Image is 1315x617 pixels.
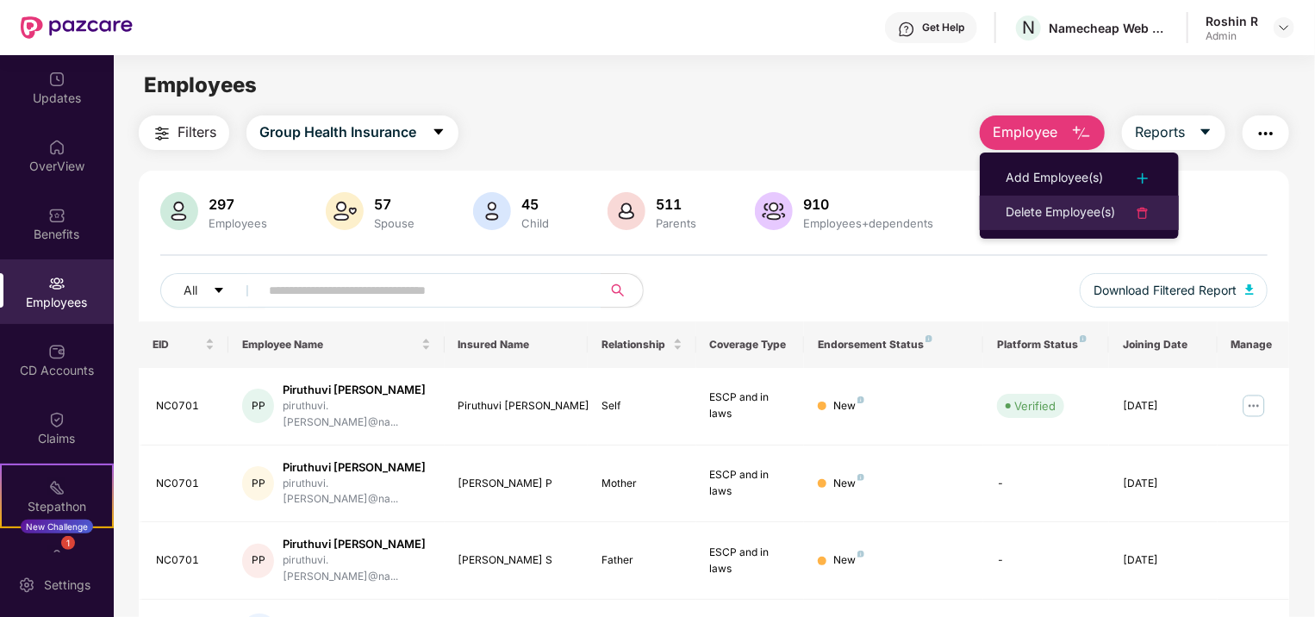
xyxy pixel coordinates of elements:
[857,396,864,403] img: svg+xml;base64,PHN2ZyB4bWxucz0iaHR0cDovL3d3dy53My5vcmcvMjAwMC9zdmciIHdpZHRoPSI4IiBoZWlnaHQ9IjgiIH...
[156,476,215,492] div: NC0701
[922,21,964,34] div: Get Help
[800,196,937,213] div: 910
[178,122,216,143] span: Filters
[652,196,700,213] div: 511
[371,196,418,213] div: 57
[1132,203,1153,223] img: svg+xml;base64,PHN2ZyB4bWxucz0iaHR0cDovL3d3dy53My5vcmcvMjAwMC9zdmciIHdpZHRoPSIyNCIgaGVpZ2h0PSIyNC...
[156,398,215,414] div: NC0701
[160,273,265,308] button: Allcaret-down
[833,476,864,492] div: New
[48,411,65,428] img: svg+xml;base64,PHN2ZyBpZD0iQ2xhaW0iIHhtbG5zPSJodHRwOi8vd3d3LnczLm9yZy8yMDAwL3N2ZyIgd2lkdGg9IjIwIi...
[601,284,634,297] span: search
[1199,125,1212,140] span: caret-down
[696,321,804,368] th: Coverage Type
[2,498,112,515] div: Stepathon
[473,192,511,230] img: svg+xml;base64,PHN2ZyB4bWxucz0iaHR0cDovL3d3dy53My5vcmcvMjAwMC9zdmciIHhtbG5zOnhsaW5rPSJodHRwOi8vd3...
[48,275,65,292] img: svg+xml;base64,PHN2ZyBpZD0iRW1wbG95ZWVzIiB4bWxucz0iaHR0cDovL3d3dy53My5vcmcvMjAwMC9zdmciIHdpZHRoPS...
[228,321,444,368] th: Employee Name
[983,446,1109,523] td: -
[857,474,864,481] img: svg+xml;base64,PHN2ZyB4bWxucz0iaHR0cDovL3d3dy53My5vcmcvMjAwMC9zdmciIHdpZHRoPSI4IiBoZWlnaHQ9IjgiIH...
[139,115,229,150] button: Filters
[601,552,682,569] div: Father
[1218,321,1289,368] th: Manage
[833,552,864,569] div: New
[283,536,431,552] div: Piruthuvi [PERSON_NAME]
[518,196,552,213] div: 45
[710,467,790,500] div: ESCP and in laws
[518,216,552,230] div: Child
[997,338,1095,352] div: Platform Status
[818,338,970,352] div: Endorsement Status
[1080,335,1087,342] img: svg+xml;base64,PHN2ZyB4bWxucz0iaHR0cDovL3d3dy53My5vcmcvMjAwMC9zdmciIHdpZHRoPSI4IiBoZWlnaHQ9IjgiIH...
[458,398,575,414] div: Piruthuvi [PERSON_NAME]
[1277,21,1291,34] img: svg+xml;base64,PHN2ZyBpZD0iRHJvcGRvd24tMzJ4MzIiIHhtbG5zPSJodHRwOi8vd3d3LnczLm9yZy8yMDAwL3N2ZyIgd2...
[1006,203,1115,223] div: Delete Employee(s)
[48,343,65,360] img: svg+xml;base64,PHN2ZyBpZD0iQ0RfQWNjb3VudHMiIGRhdGEtbmFtZT0iQ0QgQWNjb3VudHMiIHhtbG5zPSJodHRwOi8vd3...
[160,192,198,230] img: svg+xml;base64,PHN2ZyB4bWxucz0iaHR0cDovL3d3dy53My5vcmcvMjAwMC9zdmciIHhtbG5zOnhsaW5rPSJodHRwOi8vd3...
[857,551,864,558] img: svg+xml;base64,PHN2ZyB4bWxucz0iaHR0cDovL3d3dy53My5vcmcvMjAwMC9zdmciIHdpZHRoPSI4IiBoZWlnaHQ9IjgiIH...
[242,466,274,501] div: PP
[246,115,458,150] button: Group Health Insurancecaret-down
[458,476,575,492] div: [PERSON_NAME] P
[48,207,65,224] img: svg+xml;base64,PHN2ZyBpZD0iQmVuZWZpdHMiIHhtbG5zPSJodHRwOi8vd3d3LnczLm9yZy8yMDAwL3N2ZyIgd2lkdGg9Ij...
[1094,281,1237,300] span: Download Filtered Report
[242,338,417,352] span: Employee Name
[1240,392,1268,420] img: manageButton
[601,338,669,352] span: Relationship
[1135,122,1185,143] span: Reports
[371,216,418,230] div: Spouse
[144,72,257,97] span: Employees
[1123,398,1203,414] div: [DATE]
[1006,168,1103,189] div: Add Employee(s)
[283,459,431,476] div: Piruthuvi [PERSON_NAME]
[242,544,274,578] div: PP
[601,273,644,308] button: search
[156,552,215,569] div: NC0701
[259,122,416,143] span: Group Health Insurance
[205,216,271,230] div: Employees
[993,122,1057,143] span: Employee
[283,398,431,431] div: piruthuvi.[PERSON_NAME]@na...
[48,479,65,496] img: svg+xml;base64,PHN2ZyB4bWxucz0iaHR0cDovL3d3dy53My5vcmcvMjAwMC9zdmciIHdpZHRoPSIyMSIgaGVpZ2h0PSIyMC...
[18,576,35,594] img: svg+xml;base64,PHN2ZyBpZD0iU2V0dGluZy0yMHgyMCIgeG1sbnM9Imh0dHA6Ly93d3cudzMub3JnLzIwMDAvc3ZnIiB3aW...
[242,389,274,423] div: PP
[205,196,271,213] div: 297
[21,520,93,533] div: New Challenge
[139,321,228,368] th: EID
[445,321,589,368] th: Insured Name
[184,281,197,300] span: All
[1080,273,1268,308] button: Download Filtered Report
[21,16,133,39] img: New Pazcare Logo
[1123,552,1203,569] div: [DATE]
[39,576,96,594] div: Settings
[1256,123,1276,144] img: svg+xml;base64,PHN2ZyB4bWxucz0iaHR0cDovL3d3dy53My5vcmcvMjAwMC9zdmciIHdpZHRoPSIyNCIgaGVpZ2h0PSIyNC...
[213,284,225,298] span: caret-down
[153,338,202,352] span: EID
[1022,17,1035,38] span: N
[1123,476,1203,492] div: [DATE]
[833,398,864,414] div: New
[588,321,695,368] th: Relationship
[1245,284,1254,295] img: svg+xml;base64,PHN2ZyB4bWxucz0iaHR0cDovL3d3dy53My5vcmcvMjAwMC9zdmciIHhtbG5zOnhsaW5rPSJodHRwOi8vd3...
[152,123,172,144] img: svg+xml;base64,PHN2ZyB4bWxucz0iaHR0cDovL3d3dy53My5vcmcvMjAwMC9zdmciIHdpZHRoPSIyNCIgaGVpZ2h0PSIyNC...
[283,476,431,508] div: piruthuvi.[PERSON_NAME]@na...
[983,522,1109,600] td: -
[61,536,75,550] div: 1
[755,192,793,230] img: svg+xml;base64,PHN2ZyB4bWxucz0iaHR0cDovL3d3dy53My5vcmcvMjAwMC9zdmciIHhtbG5zOnhsaW5rPSJodHRwOi8vd3...
[1071,123,1092,144] img: svg+xml;base64,PHN2ZyB4bWxucz0iaHR0cDovL3d3dy53My5vcmcvMjAwMC9zdmciIHhtbG5zOnhsaW5rPSJodHRwOi8vd3...
[710,390,790,422] div: ESCP and in laws
[432,125,446,140] span: caret-down
[898,21,915,38] img: svg+xml;base64,PHN2ZyBpZD0iSGVscC0zMngzMiIgeG1sbnM9Imh0dHA6Ly93d3cudzMub3JnLzIwMDAvc3ZnIiB3aWR0aD...
[601,398,682,414] div: Self
[1109,321,1217,368] th: Joining Date
[283,552,431,585] div: piruthuvi.[PERSON_NAME]@na...
[283,382,431,398] div: Piruthuvi [PERSON_NAME]
[1049,20,1169,36] div: Namecheap Web services Pvt Ltd
[1206,29,1258,43] div: Admin
[652,216,700,230] div: Parents
[1132,168,1153,189] img: svg+xml;base64,PHN2ZyB4bWxucz0iaHR0cDovL3d3dy53My5vcmcvMjAwMC9zdmciIHdpZHRoPSIyNCIgaGVpZ2h0PSIyNC...
[601,476,682,492] div: Mother
[1014,397,1056,414] div: Verified
[925,335,932,342] img: svg+xml;base64,PHN2ZyB4bWxucz0iaHR0cDovL3d3dy53My5vcmcvMjAwMC9zdmciIHdpZHRoPSI4IiBoZWlnaHQ9IjgiIH...
[800,216,937,230] div: Employees+dependents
